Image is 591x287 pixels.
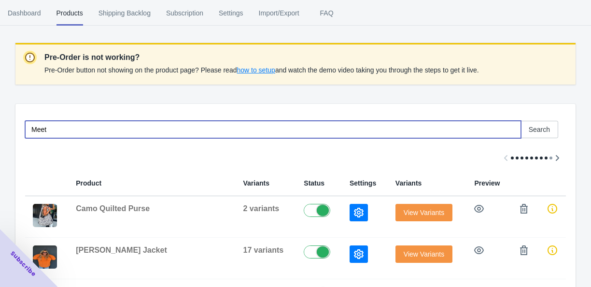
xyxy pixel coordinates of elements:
span: Variants [243,179,269,187]
img: camopurse.webp [33,204,57,227]
span: Import/Export [259,0,299,26]
button: View Variants [395,245,452,263]
span: Variants [395,179,422,187]
button: Scroll table right one column [549,149,566,167]
span: how to setup [237,66,275,74]
span: FAQ [315,0,339,26]
span: Preview [474,179,500,187]
span: Product [76,179,101,187]
span: Settings [350,179,376,187]
span: 17 variants [243,246,284,254]
span: Search [529,126,550,133]
span: Status [304,179,324,187]
span: Subscription [166,0,203,26]
p: Pre-Order is not working? [44,52,479,63]
span: View Variants [404,250,444,258]
span: Dashboard [8,0,41,26]
span: View Variants [404,209,444,216]
span: Subscribe [9,249,38,278]
span: Settings [219,0,243,26]
span: 2 variants [243,204,280,213]
span: Camo Quilted Purse [76,204,150,213]
button: View Variants [395,204,452,221]
button: Search [521,121,558,138]
span: [PERSON_NAME] Jacket [76,246,167,254]
input: Search products in pre-order list [25,121,521,138]
span: Pre-Order button not showing on the product page? Please read and watch the demo video taking you... [44,66,479,74]
span: Shipping Backlog [98,0,151,26]
span: Products [56,0,83,26]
